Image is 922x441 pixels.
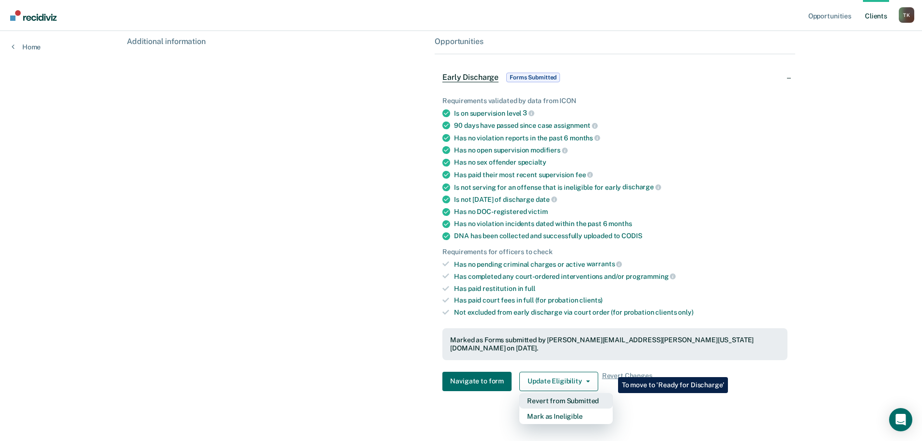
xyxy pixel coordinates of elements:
[678,308,693,316] span: only)
[519,393,613,409] button: Revert from Submitted
[442,372,515,391] a: Navigate to form link
[454,183,787,192] div: Is not serving for an offense that is ineligible for early
[899,7,914,23] div: T K
[450,336,779,352] div: Marked as Forms submitted by [PERSON_NAME][EMAIL_ADDRESS][PERSON_NAME][US_STATE][DOMAIN_NAME] on ...
[127,37,427,46] div: Additional information
[528,208,547,215] span: victim
[442,372,512,391] button: Navigate to form
[602,372,652,391] span: Revert Changes
[435,37,795,46] div: Opportunities
[454,134,787,142] div: Has no violation reports in the past 6
[454,195,787,204] div: Is not [DATE] of discharge
[454,220,787,228] div: Has no violation incidents dated within the past 6
[442,73,499,82] span: Early Discharge
[575,171,593,179] span: fee
[608,220,632,228] span: months
[454,109,787,118] div: Is on supervision level
[519,372,598,391] button: Update Eligibility
[454,296,787,304] div: Has paid court fees in full (for probation
[454,170,787,179] div: Has paid their most recent supervision
[626,273,676,280] span: programming
[519,409,613,424] button: Mark as Ineligible
[518,158,546,166] span: specialty
[530,146,568,154] span: modifiers
[454,308,787,317] div: Not excluded from early discharge via court order (for probation clients
[899,7,914,23] button: Profile dropdown button
[454,272,787,281] div: Has completed any court-ordered interventions and/or
[454,232,787,240] div: DNA has been collected and successfully uploaded to
[454,158,787,167] div: Has no sex offender
[454,285,787,293] div: Has paid restitution in
[435,62,795,93] div: Early DischargeForms Submitted
[554,122,597,129] span: assignment
[525,285,535,292] span: full
[442,97,787,105] div: Requirements validated by data from ICON
[454,260,787,269] div: Has no pending criminal charges or active
[12,43,41,51] a: Home
[454,121,787,130] div: 90 days have passed since case
[442,248,787,256] div: Requirements for officers to check
[523,109,534,117] span: 3
[621,232,642,240] span: CODIS
[570,134,600,142] span: months
[587,260,622,268] span: warrants
[889,408,912,431] div: Open Intercom Messenger
[536,196,557,203] span: date
[506,73,560,82] span: Forms Submitted
[622,183,661,191] span: discharge
[454,146,787,154] div: Has no open supervision
[579,296,603,304] span: clients)
[454,208,787,216] div: Has no DOC-registered
[10,10,57,21] img: Recidiviz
